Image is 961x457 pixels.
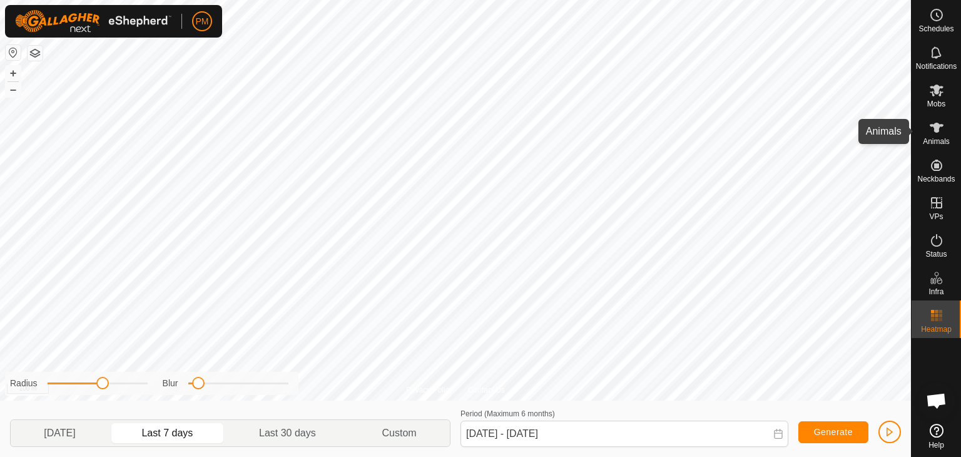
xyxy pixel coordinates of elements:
[15,10,171,33] img: Gallagher Logo
[6,82,21,97] button: –
[798,421,868,443] button: Generate
[406,384,453,396] a: Privacy Policy
[921,326,952,333] span: Heatmap
[929,213,943,220] span: VPs
[912,419,961,454] a: Help
[259,426,316,441] span: Last 30 days
[44,426,75,441] span: [DATE]
[917,175,955,183] span: Neckbands
[6,66,21,81] button: +
[928,288,943,295] span: Infra
[916,63,957,70] span: Notifications
[925,250,947,258] span: Status
[196,15,209,28] span: PM
[6,45,21,60] button: Reset Map
[927,100,945,108] span: Mobs
[28,46,43,61] button: Map Layers
[141,426,193,441] span: Last 7 days
[468,384,505,396] a: Contact Us
[928,441,944,449] span: Help
[10,377,38,390] label: Radius
[918,25,953,33] span: Schedules
[918,382,955,419] div: Open chat
[923,138,950,145] span: Animals
[460,409,555,418] label: Period (Maximum 6 months)
[163,377,178,390] label: Blur
[814,427,853,437] span: Generate
[382,426,417,441] span: Custom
